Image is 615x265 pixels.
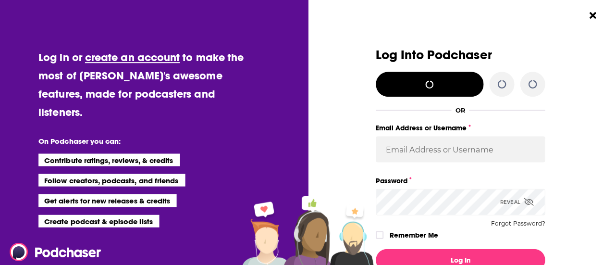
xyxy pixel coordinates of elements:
input: Email Address or Username [375,136,544,162]
img: Podchaser - Follow, Share and Rate Podcasts [10,242,102,261]
li: Get alerts for new releases & credits [38,194,176,206]
a: create an account [85,50,180,64]
li: Follow creators, podcasts, and friends [38,174,185,186]
li: Create podcast & episode lists [38,215,159,227]
label: Email Address or Username [375,122,544,134]
label: Remember Me [389,228,438,241]
button: Close Button [583,6,601,25]
div: Reveal [500,189,533,215]
label: Password [375,174,544,187]
li: Contribute ratings, reviews, & credits [38,153,180,166]
button: Forgot Password? [491,220,544,227]
div: OR [455,106,465,114]
li: On Podchaser you can: [38,137,231,146]
a: Podchaser - Follow, Share and Rate Podcasts [10,242,94,261]
h3: Log Into Podchaser [375,48,544,62]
